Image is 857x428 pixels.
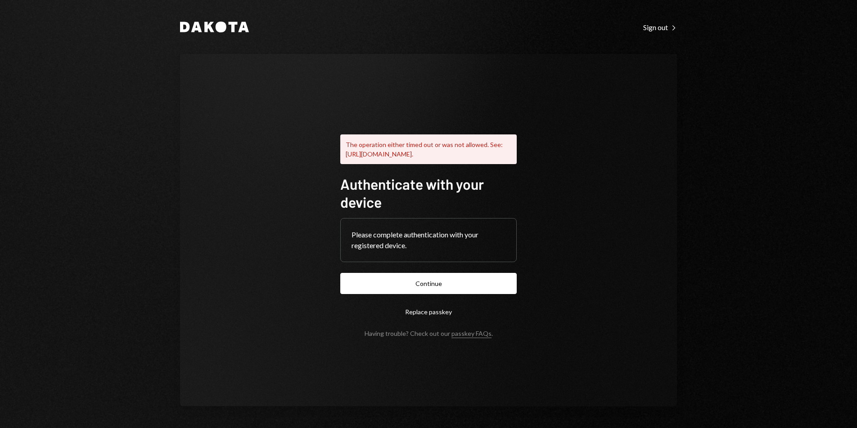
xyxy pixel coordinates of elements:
[643,23,677,32] div: Sign out
[365,330,493,337] div: Having trouble? Check out our .
[340,273,517,294] button: Continue
[340,301,517,322] button: Replace passkey
[451,330,492,338] a: passkey FAQs
[340,175,517,211] h1: Authenticate with your device
[643,22,677,32] a: Sign out
[340,134,517,164] div: The operation either timed out or was not allowed. See: [URL][DOMAIN_NAME].
[352,229,505,251] div: Please complete authentication with your registered device.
